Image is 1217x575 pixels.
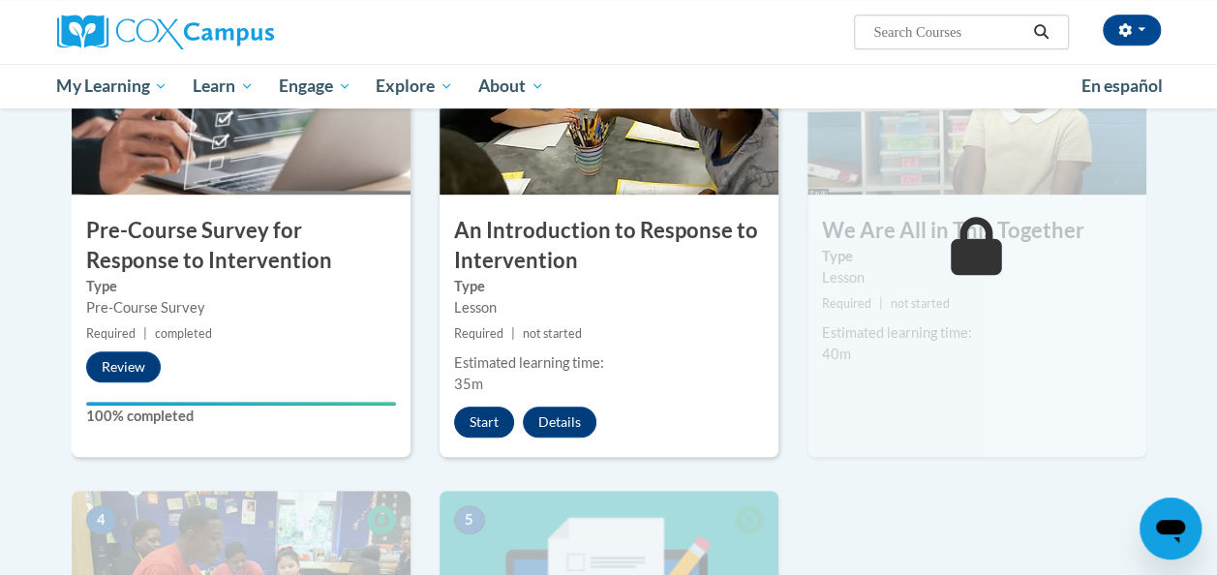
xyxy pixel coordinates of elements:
[86,406,396,427] label: 100% completed
[155,326,212,341] span: completed
[523,326,582,341] span: not started
[86,505,117,534] span: 4
[822,267,1132,288] div: Lesson
[72,216,411,276] h3: Pre-Course Survey for Response to Intervention
[1140,498,1202,560] iframe: Button to launch messaging window
[454,407,514,438] button: Start
[1103,15,1161,45] button: Account Settings
[193,75,254,98] span: Learn
[466,64,557,108] a: About
[1069,66,1175,106] a: En español
[1026,20,1055,44] button: Search
[43,64,1175,108] div: Main menu
[822,346,851,362] span: 40m
[454,505,485,534] span: 5
[180,64,266,108] a: Learn
[879,296,883,311] span: |
[363,64,466,108] a: Explore
[266,64,364,108] a: Engage
[822,246,1132,267] label: Type
[454,376,483,392] span: 35m
[478,75,544,98] span: About
[523,407,596,438] button: Details
[279,75,351,98] span: Engage
[511,326,515,341] span: |
[86,276,396,297] label: Type
[86,402,396,406] div: Your progress
[45,64,181,108] a: My Learning
[440,216,778,276] h3: An Introduction to Response to Intervention
[376,75,453,98] span: Explore
[56,75,167,98] span: My Learning
[86,351,161,382] button: Review
[822,322,1132,344] div: Estimated learning time:
[143,326,147,341] span: |
[454,276,764,297] label: Type
[57,15,274,49] img: Cox Campus
[454,297,764,318] div: Lesson
[822,296,871,311] span: Required
[86,326,136,341] span: Required
[871,20,1026,44] input: Search Courses
[454,352,764,374] div: Estimated learning time:
[454,326,503,341] span: Required
[57,15,406,49] a: Cox Campus
[807,216,1146,246] h3: We Are All in This Together
[891,296,950,311] span: not started
[86,297,396,318] div: Pre-Course Survey
[1081,76,1163,96] span: En español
